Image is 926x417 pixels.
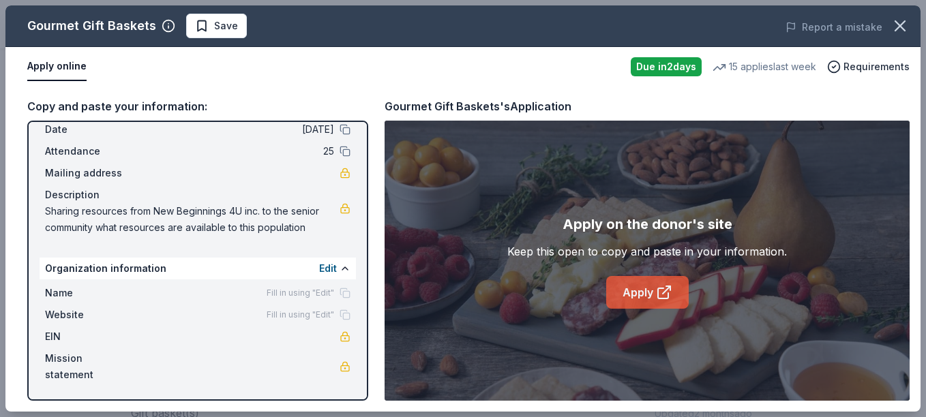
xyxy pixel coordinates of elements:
[786,19,882,35] button: Report a mistake
[631,57,702,76] div: Due in 2 days
[45,143,136,159] span: Attendance
[45,165,136,181] span: Mailing address
[563,213,732,235] div: Apply on the donor's site
[45,307,136,323] span: Website
[267,309,334,320] span: Fill in using "Edit"
[45,328,136,345] span: EIN
[827,59,910,75] button: Requirements
[214,18,238,34] span: Save
[45,350,136,383] span: Mission statement
[713,59,816,75] div: 15 applies last week
[136,143,334,159] span: 25
[507,243,787,260] div: Keep this open to copy and paste in your information.
[27,97,368,115] div: Copy and paste your information:
[45,285,136,301] span: Name
[40,258,356,279] div: Organization information
[267,288,334,298] span: Fill in using "Edit"
[385,97,571,115] div: Gourmet Gift Baskets's Application
[843,59,910,75] span: Requirements
[27,15,156,37] div: Gourmet Gift Baskets
[606,276,689,309] a: Apply
[45,203,340,236] span: Sharing resources from New Beginnings 4U inc. to the senior community what resources are availabl...
[45,121,136,138] span: Date
[319,260,337,277] button: Edit
[45,187,350,203] div: Description
[186,14,247,38] button: Save
[27,52,87,81] button: Apply online
[136,121,334,138] span: [DATE]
